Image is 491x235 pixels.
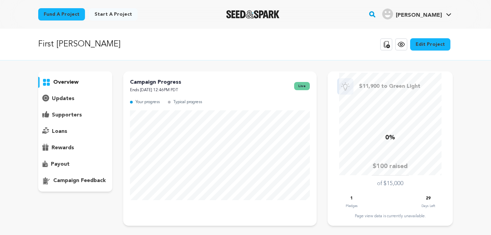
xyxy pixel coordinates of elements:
p: Pledges [346,203,358,209]
p: Ends [DATE] 12:46PM PDT [130,86,181,94]
a: Seed&Spark Homepage [226,10,280,18]
p: Campaign Progress [130,78,181,86]
p: Typical progress [173,98,202,106]
div: Page view data is currently unavailable. [334,213,446,219]
p: 29 [426,195,431,203]
div: Freeman M.'s Profile [382,9,442,19]
p: campaign feedback [53,177,106,185]
p: overview [53,78,78,86]
img: Seed&Spark Logo Dark Mode [226,10,280,18]
p: payout [51,160,70,168]
p: supporters [52,111,82,119]
p: First [PERSON_NAME] [38,38,120,51]
button: rewards [38,142,113,153]
p: rewards [52,144,74,152]
p: Your progress [135,98,160,106]
button: payout [38,159,113,170]
p: of $15,000 [377,180,403,188]
a: Fund a project [38,8,85,20]
span: Freeman M.'s Profile [381,7,453,22]
button: updates [38,93,113,104]
a: Freeman M.'s Profile [381,7,453,19]
p: updates [52,95,74,103]
button: supporters [38,110,113,121]
a: Edit Project [410,38,450,51]
p: loans [52,127,67,136]
span: [PERSON_NAME] [396,13,442,18]
a: Start a project [89,8,138,20]
button: loans [38,126,113,137]
p: Days Left [421,203,435,209]
span: live [294,82,310,90]
p: 1 [350,195,353,203]
button: overview [38,77,113,88]
img: user.png [382,9,393,19]
button: campaign feedback [38,175,113,186]
p: 0% [385,133,395,143]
